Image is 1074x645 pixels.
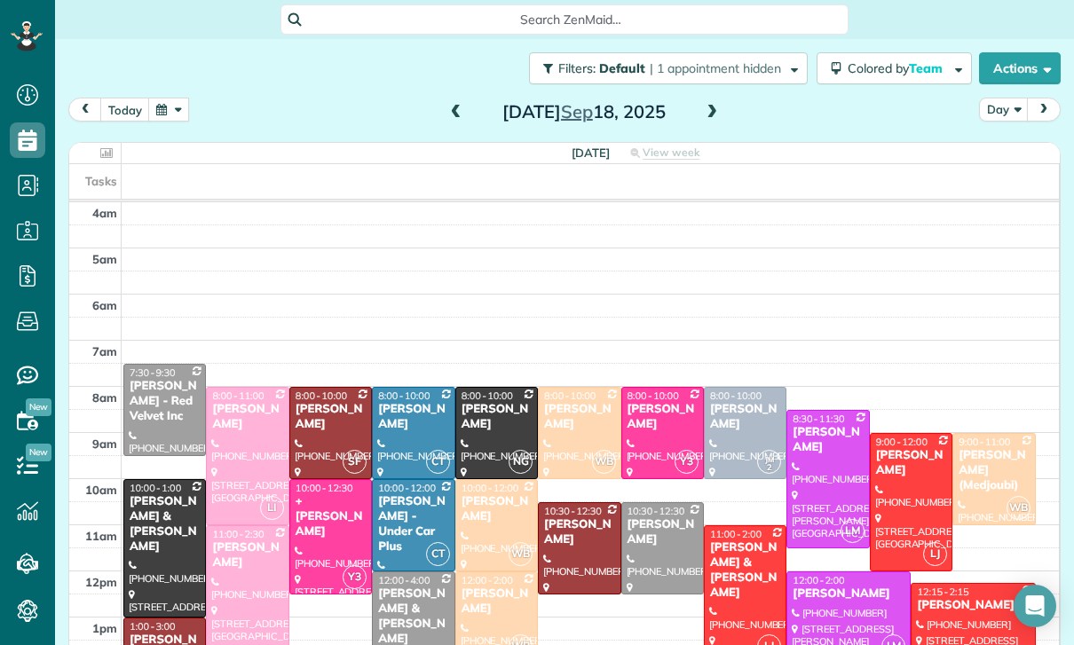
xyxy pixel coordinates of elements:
div: [PERSON_NAME] [543,402,615,432]
div: [PERSON_NAME] [875,448,947,478]
div: [PERSON_NAME] [543,517,615,547]
small: 2 [758,460,780,476]
span: 4am [92,206,117,220]
span: | 1 appointment hidden [650,60,781,76]
div: [PERSON_NAME] [792,586,905,602]
span: Default [599,60,646,76]
button: today [100,98,150,122]
span: 6am [92,298,117,312]
div: [PERSON_NAME] [916,598,1030,613]
div: [PERSON_NAME] [211,402,283,432]
button: Day [979,98,1029,122]
span: 10:30 - 12:30 [544,505,602,517]
span: 1:00 - 3:00 [130,620,176,633]
button: Actions [979,52,1061,84]
span: New [26,398,51,416]
div: +[PERSON_NAME] [295,494,367,539]
span: Colored by [848,60,949,76]
span: 12:15 - 2:15 [917,586,968,598]
div: [PERSON_NAME] & [PERSON_NAME] [129,494,201,555]
button: prev [68,98,102,122]
span: LM [841,519,865,543]
div: [PERSON_NAME] - Under Car Plus [377,494,449,555]
span: 7am [92,344,117,358]
div: [PERSON_NAME] [627,517,699,547]
span: 9am [92,437,117,451]
span: 9:00 - 12:00 [876,436,928,448]
span: 12:00 - 2:00 [462,574,513,586]
span: NG [509,450,533,474]
div: [PERSON_NAME] [461,402,533,432]
button: Filters: Default | 1 appointment hidden [529,52,808,84]
div: [PERSON_NAME] [709,402,781,432]
span: View week [643,146,699,160]
div: [PERSON_NAME] (Medjoubi) [958,448,1030,493]
div: [PERSON_NAME] - Red Velvet Inc [129,379,201,424]
button: next [1027,98,1061,122]
span: 11am [85,529,117,543]
span: 11:00 - 2:00 [710,528,762,540]
span: SF [343,450,367,474]
span: 8:00 - 10:00 [628,389,679,402]
span: Y3 [343,565,367,589]
div: [PERSON_NAME] [627,402,699,432]
span: 10am [85,483,117,497]
span: Filters: [558,60,596,76]
span: 8:00 - 10:00 [544,389,596,402]
span: 10:00 - 12:30 [296,482,353,494]
span: Sep [561,100,593,122]
div: [PERSON_NAME] [211,540,283,570]
h2: [DATE] 18, 2025 [473,102,695,122]
span: LJ [923,542,947,566]
span: 8:00 - 10:00 [710,389,762,402]
span: 8:00 - 10:00 [462,389,513,402]
span: 12pm [85,575,117,589]
span: WB [509,542,533,566]
span: CT [426,450,450,474]
span: 8:00 - 11:00 [212,389,264,402]
div: [PERSON_NAME] [377,402,449,432]
div: [PERSON_NAME] & [PERSON_NAME] [709,540,781,601]
span: 8am [92,390,117,405]
span: WB [592,450,616,474]
span: 7:30 - 9:30 [130,366,176,379]
span: CT [426,542,450,566]
span: 8:00 - 10:00 [378,389,430,402]
span: Team [909,60,945,76]
span: 12:00 - 4:00 [378,574,430,586]
span: 10:00 - 12:00 [462,482,519,494]
span: 5am [92,252,117,266]
div: Open Intercom Messenger [1014,585,1056,627]
span: 9:00 - 11:00 [959,436,1010,448]
span: [DATE] [572,146,610,160]
div: [PERSON_NAME] [461,586,533,617]
span: Y3 [675,450,699,474]
span: LI [260,496,284,520]
span: Tasks [85,174,117,188]
div: [PERSON_NAME] [461,494,533,524]
span: 11:00 - 2:30 [212,528,264,540]
span: 10:30 - 12:30 [628,505,685,517]
span: 8:00 - 10:00 [296,389,347,402]
span: 10:00 - 1:00 [130,482,181,494]
span: 8:30 - 11:30 [793,413,844,425]
div: [PERSON_NAME] [792,425,864,455]
span: 10:00 - 12:00 [378,482,436,494]
div: [PERSON_NAME] [295,402,367,432]
span: WB [1007,496,1031,520]
span: 12:00 - 2:00 [793,574,844,586]
a: Filters: Default | 1 appointment hidden [520,52,808,84]
span: New [26,444,51,461]
button: Colored byTeam [817,52,972,84]
span: JM [765,454,774,464]
span: 1pm [92,621,117,635]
